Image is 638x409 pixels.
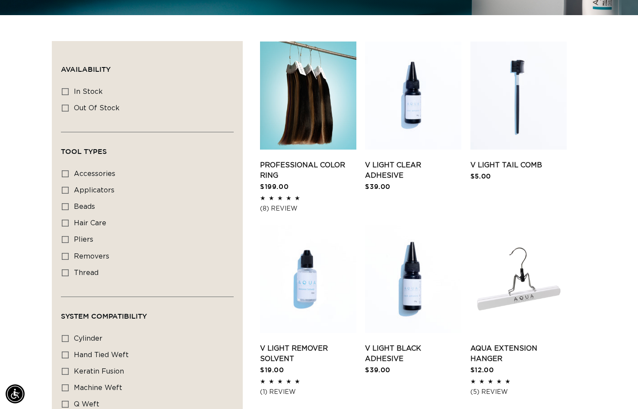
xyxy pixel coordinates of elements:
a: AQUA Extension Hanger [470,343,567,364]
span: q weft [74,401,99,408]
span: In stock [74,88,103,95]
span: beads [74,203,95,210]
span: machine weft [74,384,122,391]
summary: Availability (0 selected) [61,50,234,81]
a: V Light Tail Comb [470,160,567,170]
span: keratin fusion [74,368,124,375]
span: Out of stock [74,105,120,112]
span: thread [74,269,98,276]
summary: System Compatibility (0 selected) [61,297,234,328]
summary: Tool Types (0 selected) [61,132,234,163]
iframe: Chat Widget [595,367,638,409]
span: pliers [74,236,93,243]
span: Availability [61,65,111,73]
span: removers [74,253,109,260]
a: V Light Clear Adhesive [365,160,461,181]
span: applicators [74,187,114,194]
a: V Light Black Adhesive [365,343,461,364]
span: accessories [74,170,115,177]
a: V Light Remover Solvent [260,343,356,364]
span: hair care [74,220,106,227]
span: Tool Types [61,147,107,155]
div: Accessibility Menu [6,384,25,403]
a: Professional Color Ring [260,160,356,181]
span: hand tied weft [74,351,129,358]
span: System Compatibility [61,312,147,320]
span: cylinder [74,335,102,342]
